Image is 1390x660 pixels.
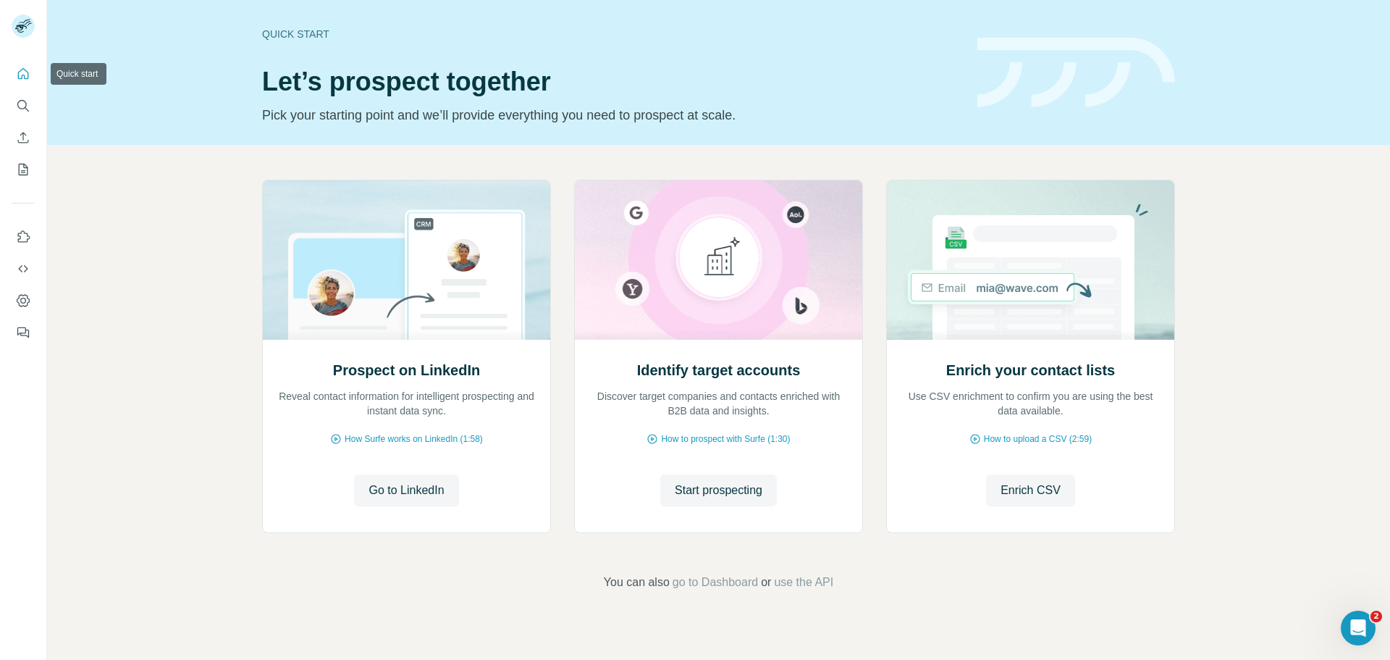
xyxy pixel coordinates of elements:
[262,27,960,41] div: Quick start
[986,475,1075,506] button: Enrich CSV
[345,433,483,446] span: How Surfe works on LinkedIn (1:58)
[12,156,35,183] button: My lists
[660,475,777,506] button: Start prospecting
[886,180,1175,340] img: Enrich your contact lists
[984,433,1092,446] span: How to upload a CSV (2:59)
[673,574,758,591] button: go to Dashboard
[901,389,1160,418] p: Use CSV enrichment to confirm you are using the best data available.
[604,574,670,591] span: You can also
[774,574,833,591] button: use the API
[761,574,771,591] span: or
[637,360,801,380] h2: Identify target accounts
[1001,482,1061,499] span: Enrich CSV
[12,125,35,151] button: Enrich CSV
[1341,611,1376,646] iframe: Intercom live chat
[675,482,762,499] span: Start prospecting
[262,105,960,125] p: Pick your starting point and we’ll provide everything you need to prospect at scale.
[262,180,551,340] img: Prospect on LinkedIn
[368,482,444,499] span: Go to LinkedIn
[12,288,35,314] button: Dashboard
[12,61,35,87] button: Quick start
[574,180,863,340] img: Identify target accounts
[12,256,35,282] button: Use Surfe API
[661,433,790,446] span: How to prospect with Surfe (1:30)
[333,360,480,380] h2: Prospect on LinkedIn
[354,475,458,506] button: Go to LinkedIn
[589,389,848,418] p: Discover target companies and contacts enriched with B2B data and insights.
[12,93,35,119] button: Search
[277,389,536,418] p: Reveal contact information for intelligent prospecting and instant data sync.
[1370,611,1382,622] span: 2
[12,319,35,346] button: Feedback
[977,38,1175,108] img: banner
[262,67,960,96] h1: Let’s prospect together
[946,360,1115,380] h2: Enrich your contact lists
[12,224,35,250] button: Use Surfe on LinkedIn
